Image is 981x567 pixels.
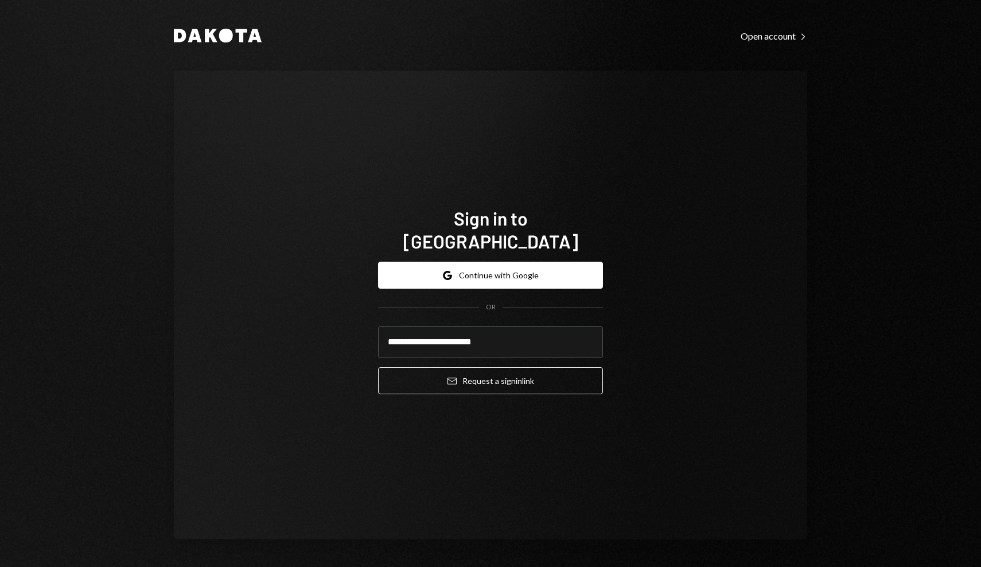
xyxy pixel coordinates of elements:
[378,367,603,394] button: Request a signinlink
[741,29,807,42] a: Open account
[741,30,807,42] div: Open account
[378,207,603,253] h1: Sign in to [GEOGRAPHIC_DATA]
[486,302,496,312] div: OR
[378,262,603,289] button: Continue with Google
